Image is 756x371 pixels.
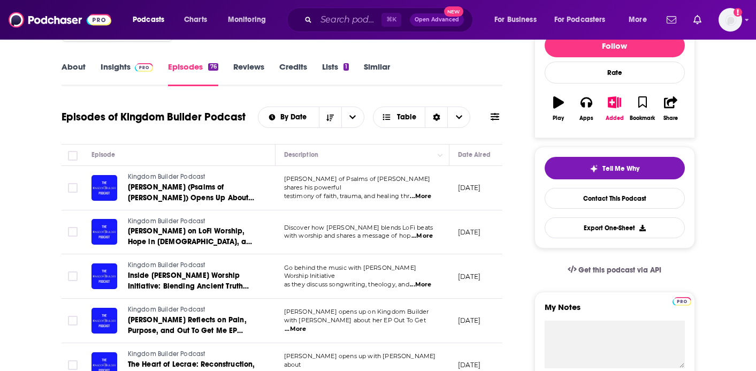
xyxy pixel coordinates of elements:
span: Toggle select row [68,360,78,370]
a: [PERSON_NAME] on LoFi Worship, Hope in [DEMOGRAPHIC_DATA], and What’s Next in [DATE] [128,226,256,247]
a: Get this podcast via API [559,257,670,283]
a: Kingdom Builder Podcast [128,261,256,270]
span: ...More [411,232,433,240]
span: ...More [410,281,431,289]
button: Share [656,89,684,128]
p: [DATE] [458,272,481,281]
h1: Episodes of Kingdom Builder Podcast [62,110,246,124]
button: Play [545,89,572,128]
p: [DATE] [458,228,481,237]
input: Search podcasts, credits, & more... [316,11,381,28]
a: InsightsPodchaser Pro [101,62,154,86]
a: Reviews [233,62,264,86]
span: For Podcasters [554,12,606,27]
div: Episode [91,148,116,161]
div: 1 [343,63,349,71]
h2: Choose View [373,107,471,128]
button: open menu [487,11,550,28]
div: Date Aired [458,148,491,161]
span: with [PERSON_NAME] about her EP Out To Get [284,316,426,324]
a: Show notifications dropdown [662,11,681,29]
span: New [444,6,463,17]
span: Toggle select row [68,183,78,193]
span: Kingdom Builder Podcast [128,350,205,358]
a: Episodes76 [168,62,218,86]
span: Podcasts [133,12,164,27]
a: [PERSON_NAME] (Psalms of [PERSON_NAME]) Opens Up About Faith, Healing, and Music [128,182,256,203]
div: Rate [545,62,685,84]
a: Kingdom Builder Podcast [128,305,256,315]
span: Go behind the music with [PERSON_NAME] Worship Initiative [284,264,417,280]
a: Lists1 [322,62,349,86]
span: ...More [285,325,306,334]
span: [PERSON_NAME] opens up on Kingdom Builder [284,308,429,315]
span: For Business [494,12,537,27]
span: Monitoring [228,12,266,27]
button: Apps [572,89,600,128]
span: Kingdom Builder Podcast [128,173,205,180]
button: Bookmark [629,89,656,128]
div: Sort Direction [425,107,447,127]
div: Play [553,115,564,122]
button: Sort Direction [319,107,341,127]
button: Added [600,89,628,128]
a: Contact This Podcast [545,188,685,209]
span: Tell Me Why [602,164,639,173]
a: About [62,62,86,86]
span: Table [397,113,416,121]
a: Inside [PERSON_NAME] Worship Initiative: Blending Ancient Truth and Modern Sound [128,270,256,292]
span: Toggle select row [68,271,78,281]
img: tell me why sparkle [590,164,598,173]
span: Kingdom Builder Podcast [128,261,205,269]
h2: Choose List sort [258,107,364,128]
img: Podchaser Pro [135,63,154,72]
p: [DATE] [458,360,481,369]
div: Search podcasts, credits, & more... [297,7,483,32]
button: Export One-Sheet [545,217,685,238]
p: [DATE] [458,316,481,325]
span: [PERSON_NAME] (Psalms of [PERSON_NAME]) Opens Up About Faith, Healing, and Music [128,183,255,213]
button: open menu [258,113,319,121]
span: By Date [280,113,310,121]
div: 76 [208,63,218,71]
button: open menu [547,11,621,28]
div: Apps [579,115,593,122]
span: with worship and shares a message of hop [284,232,411,239]
div: Bookmark [630,115,655,122]
a: [PERSON_NAME] Reflects on Pain, Purpose, and Out To Get Me EP Journey [128,315,256,336]
div: Share [663,115,678,122]
a: Charts [177,11,213,28]
button: open menu [621,11,660,28]
a: Kingdom Builder Podcast [128,350,256,359]
a: Kingdom Builder Podcast [128,217,256,226]
span: [PERSON_NAME] of Psalms of [PERSON_NAME] shares his powerful [284,175,431,191]
a: Credits [279,62,307,86]
button: open menu [341,107,364,127]
span: Open Advanced [415,17,459,22]
span: Kingdom Builder Podcast [128,217,205,225]
span: Get this podcast via API [578,266,661,275]
span: Kingdom Builder Podcast [128,306,205,313]
span: [PERSON_NAME] opens up with [PERSON_NAME] about [284,352,436,368]
a: Similar [364,62,390,86]
img: Podchaser - Follow, Share and Rate Podcasts [9,10,111,30]
span: [PERSON_NAME] Reflects on Pain, Purpose, and Out To Get Me EP Journey [128,315,247,346]
button: tell me why sparkleTell Me Why [545,157,685,179]
span: Toggle select row [68,227,78,237]
button: Column Actions [434,149,447,162]
div: Added [606,115,624,122]
span: More [629,12,647,27]
button: Open AdvancedNew [410,13,464,26]
label: My Notes [545,302,685,321]
span: Toggle select row [68,316,78,325]
img: Podchaser Pro [673,297,691,306]
a: Kingdom Builder Podcast [128,172,256,182]
span: ...More [410,192,431,201]
span: Discover how [PERSON_NAME] blends LoFi beats [284,224,433,231]
div: Description [284,148,318,161]
a: Pro website [673,296,691,306]
span: Inside [PERSON_NAME] Worship Initiative: Blending Ancient Truth and Modern Sound [128,271,249,301]
span: [PERSON_NAME] on LoFi Worship, Hope in [DEMOGRAPHIC_DATA], and What’s Next in [DATE] [128,226,256,257]
span: as they discuss songwriting, theology, and [284,281,409,288]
